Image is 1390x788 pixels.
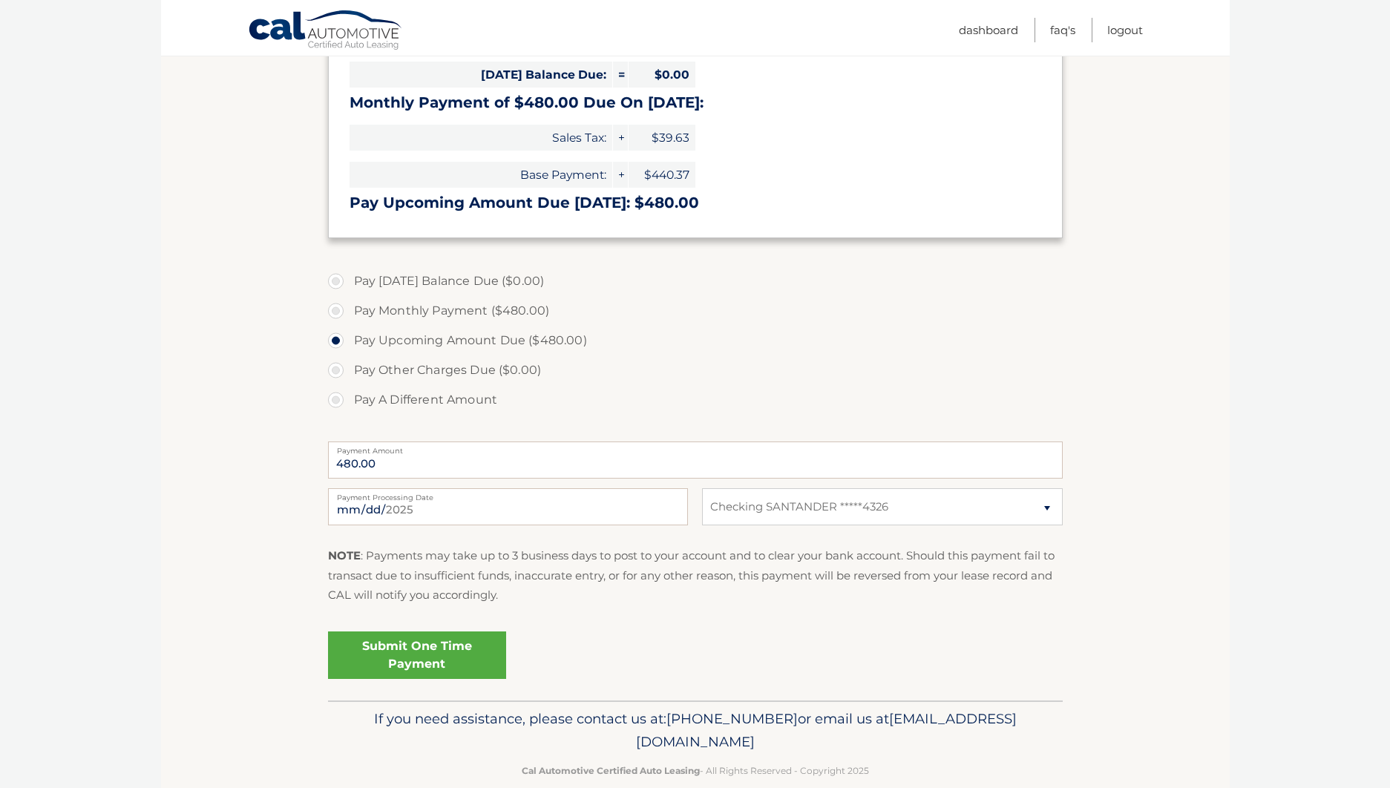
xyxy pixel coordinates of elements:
[629,125,695,151] span: $39.63
[522,765,700,776] strong: Cal Automotive Certified Auto Leasing
[328,548,361,562] strong: NOTE
[629,62,695,88] span: $0.00
[328,546,1063,605] p: : Payments may take up to 3 business days to post to your account and to clear your bank account....
[666,710,798,727] span: [PHONE_NUMBER]
[328,488,688,500] label: Payment Processing Date
[613,125,628,151] span: +
[328,441,1063,453] label: Payment Amount
[338,707,1053,755] p: If you need assistance, please contact us at: or email us at
[613,162,628,188] span: +
[1107,18,1143,42] a: Logout
[328,441,1063,479] input: Payment Amount
[350,194,1041,212] h3: Pay Upcoming Amount Due [DATE]: $480.00
[350,62,612,88] span: [DATE] Balance Due:
[959,18,1018,42] a: Dashboard
[248,10,404,53] a: Cal Automotive
[328,488,688,525] input: Payment Date
[328,355,1063,385] label: Pay Other Charges Due ($0.00)
[350,125,612,151] span: Sales Tax:
[328,326,1063,355] label: Pay Upcoming Amount Due ($480.00)
[350,93,1041,112] h3: Monthly Payment of $480.00 Due On [DATE]:
[328,266,1063,296] label: Pay [DATE] Balance Due ($0.00)
[328,385,1063,415] label: Pay A Different Amount
[1050,18,1075,42] a: FAQ's
[613,62,628,88] span: =
[328,631,506,679] a: Submit One Time Payment
[629,162,695,188] span: $440.37
[350,162,612,188] span: Base Payment:
[338,763,1053,778] p: - All Rights Reserved - Copyright 2025
[328,296,1063,326] label: Pay Monthly Payment ($480.00)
